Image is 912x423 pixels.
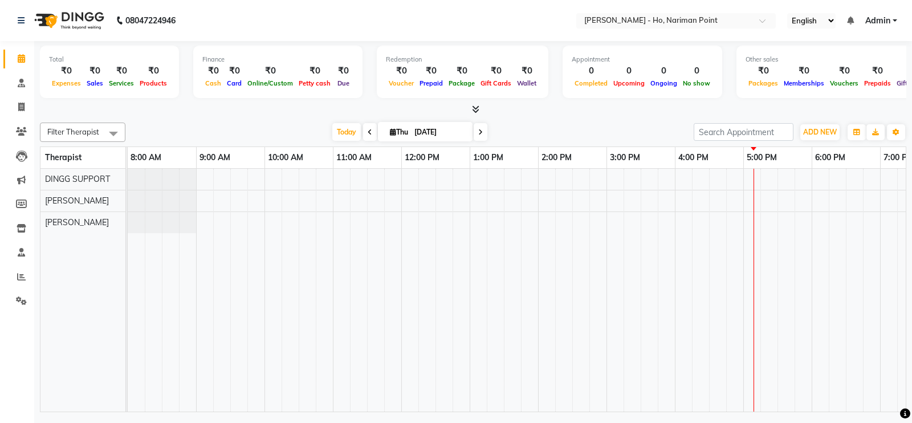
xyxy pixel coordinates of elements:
[478,64,514,78] div: ₹0
[610,79,648,87] span: Upcoming
[402,149,442,166] a: 12:00 PM
[47,127,99,136] span: Filter Therapist
[125,5,176,36] b: 08047224946
[411,124,468,141] input: 2025-09-04
[387,128,411,136] span: Thu
[335,79,352,87] span: Due
[572,79,610,87] span: Completed
[680,79,713,87] span: No show
[106,79,137,87] span: Services
[864,377,901,412] iframe: chat widget
[29,5,107,36] img: logo
[865,15,890,27] span: Admin
[417,64,446,78] div: ₹0
[137,79,170,87] span: Products
[417,79,446,87] span: Prepaid
[333,64,353,78] div: ₹0
[245,64,296,78] div: ₹0
[478,79,514,87] span: Gift Cards
[296,79,333,87] span: Petty cash
[572,64,610,78] div: 0
[224,64,245,78] div: ₹0
[202,55,353,64] div: Finance
[333,149,374,166] a: 11:00 AM
[45,152,82,162] span: Therapist
[128,149,164,166] a: 8:00 AM
[800,124,840,140] button: ADD NEW
[202,79,224,87] span: Cash
[648,64,680,78] div: 0
[514,64,539,78] div: ₹0
[202,64,224,78] div: ₹0
[648,79,680,87] span: Ongoing
[45,196,109,206] span: [PERSON_NAME]
[803,128,837,136] span: ADD NEW
[514,79,539,87] span: Wallet
[332,123,361,141] span: Today
[197,149,233,166] a: 9:00 AM
[296,64,333,78] div: ₹0
[861,64,894,78] div: ₹0
[861,79,894,87] span: Prepaids
[781,64,827,78] div: ₹0
[446,64,478,78] div: ₹0
[49,55,170,64] div: Total
[744,149,780,166] a: 5:00 PM
[827,79,861,87] span: Vouchers
[245,79,296,87] span: Online/Custom
[386,55,539,64] div: Redemption
[827,64,861,78] div: ₹0
[137,64,170,78] div: ₹0
[470,149,506,166] a: 1:00 PM
[49,79,84,87] span: Expenses
[680,64,713,78] div: 0
[610,64,648,78] div: 0
[84,79,106,87] span: Sales
[106,64,137,78] div: ₹0
[45,174,110,184] span: DINGG SUPPORT
[386,79,417,87] span: Voucher
[746,64,781,78] div: ₹0
[45,217,109,227] span: [PERSON_NAME]
[746,79,781,87] span: Packages
[84,64,106,78] div: ₹0
[224,79,245,87] span: Card
[675,149,711,166] a: 4:00 PM
[265,149,306,166] a: 10:00 AM
[607,149,643,166] a: 3:00 PM
[694,123,793,141] input: Search Appointment
[812,149,848,166] a: 6:00 PM
[446,79,478,87] span: Package
[572,55,713,64] div: Appointment
[781,79,827,87] span: Memberships
[539,149,575,166] a: 2:00 PM
[49,64,84,78] div: ₹0
[386,64,417,78] div: ₹0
